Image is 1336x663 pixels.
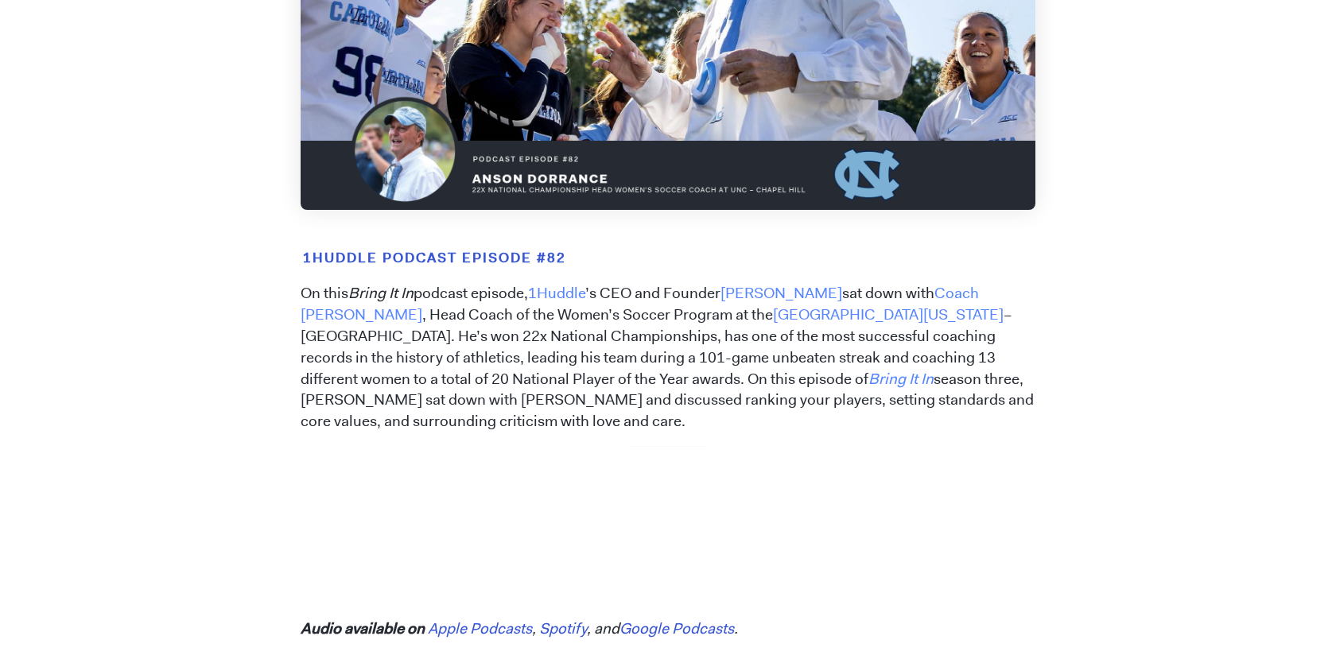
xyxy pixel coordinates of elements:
[773,304,1004,324] a: [GEOGRAPHIC_DATA][US_STATE]
[619,618,734,638] a: Google Podcasts
[348,283,414,303] em: Bring It In
[587,618,741,638] em: , and .
[428,618,532,638] a: Apple Podcasts
[301,283,979,324] a: Coach [PERSON_NAME]
[532,618,536,638] em: ,
[301,283,1036,433] p: On this podcast episode, ’s CEO and Founder sat down with , Head Coach of the Women’s Soccer Prog...
[868,369,934,389] a: Bring It In
[539,618,587,638] a: Spotify
[301,618,425,638] em: Audio available on
[301,246,569,269] mark: 1Huddle Podcast Episode #82
[528,283,585,303] a: 1Huddle
[720,283,842,303] a: [PERSON_NAME]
